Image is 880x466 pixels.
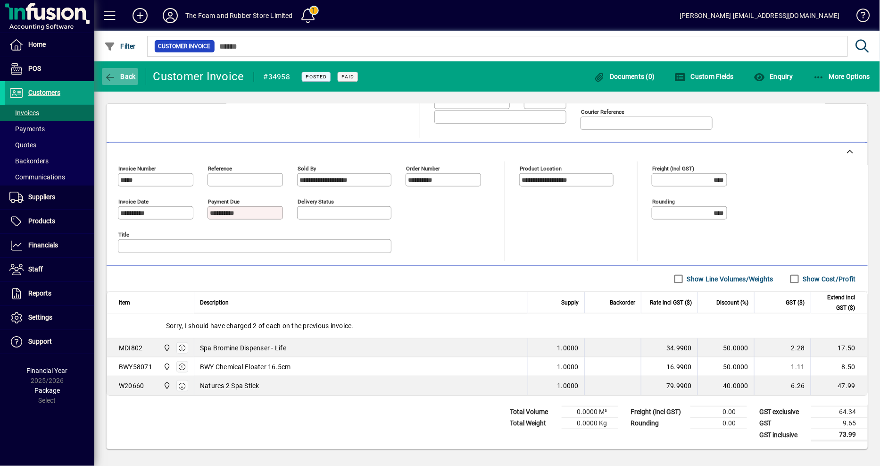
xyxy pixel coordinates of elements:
[264,69,291,85] div: #34958
[5,234,94,257] a: Financials
[505,418,562,429] td: Total Weight
[647,343,692,353] div: 34.9900
[811,376,867,395] td: 47.99
[28,265,43,273] span: Staff
[680,8,840,23] div: [PERSON_NAME] [EMAIL_ADDRESS][DOMAIN_NAME]
[801,274,856,284] label: Show Cost/Profit
[119,297,130,308] span: Item
[591,68,657,85] button: Documents (0)
[5,330,94,354] a: Support
[647,381,692,390] div: 79.9900
[28,289,51,297] span: Reports
[652,198,675,205] mat-label: Rounding
[5,210,94,233] a: Products
[652,165,694,172] mat-label: Freight (incl GST)
[716,297,748,308] span: Discount (%)
[672,68,737,85] button: Custom Fields
[811,357,867,376] td: 8.50
[5,33,94,57] a: Home
[200,297,229,308] span: Description
[28,338,52,345] span: Support
[155,7,185,24] button: Profile
[34,387,60,394] span: Package
[118,165,156,172] mat-label: Invoice number
[754,339,811,357] td: 2.28
[786,297,805,308] span: GST ($)
[697,357,754,376] td: 50.0000
[562,418,618,429] td: 0.0000 Kg
[755,418,811,429] td: GST
[697,376,754,395] td: 40.0000
[626,418,690,429] td: Rounding
[754,376,811,395] td: 6.26
[107,313,867,338] div: Sorry, I should have charged 2 of each on the previous invoice.
[754,73,793,80] span: Enquiry
[675,73,734,80] span: Custom Fields
[102,68,138,85] button: Back
[208,165,232,172] mat-label: Reference
[811,407,868,418] td: 64.34
[28,313,52,321] span: Settings
[690,407,747,418] td: 0.00
[811,339,867,357] td: 17.50
[119,362,152,372] div: BWY58071
[200,343,286,353] span: Spa Bromine Dispenser - Life
[5,306,94,330] a: Settings
[811,68,873,85] button: More Options
[28,217,55,225] span: Products
[5,186,94,209] a: Suppliers
[9,173,65,181] span: Communications
[5,121,94,137] a: Payments
[28,193,55,201] span: Suppliers
[9,157,49,165] span: Backorders
[755,407,811,418] td: GST exclusive
[200,362,291,372] span: BWY Chemical Floater 16.5cm
[118,231,129,238] mat-label: Title
[104,73,136,80] span: Back
[5,105,94,121] a: Invoices
[161,362,172,372] span: Foam & Rubber Store
[5,258,94,281] a: Staff
[811,418,868,429] td: 9.65
[755,429,811,441] td: GST inclusive
[5,153,94,169] a: Backorders
[161,381,172,391] span: Foam & Rubber Store
[27,367,68,374] span: Financial Year
[153,69,244,84] div: Customer Invoice
[118,198,149,205] mat-label: Invoice date
[685,274,773,284] label: Show Line Volumes/Weights
[28,65,41,72] span: POS
[650,297,692,308] span: Rate incl GST ($)
[817,292,855,313] span: Extend incl GST ($)
[28,241,58,249] span: Financials
[5,282,94,305] a: Reports
[5,169,94,185] a: Communications
[751,68,795,85] button: Enquiry
[561,297,579,308] span: Supply
[849,2,868,33] a: Knowledge Base
[161,343,172,353] span: Foam & Rubber Store
[581,109,624,115] mat-label: Courier Reference
[102,38,138,55] button: Filter
[697,339,754,357] td: 50.0000
[28,89,60,96] span: Customers
[813,73,871,80] span: More Options
[557,362,579,372] span: 1.0000
[94,68,146,85] app-page-header-button: Back
[520,165,562,172] mat-label: Product location
[505,407,562,418] td: Total Volume
[306,74,327,80] span: Posted
[298,198,334,205] mat-label: Delivery status
[754,357,811,376] td: 1.11
[158,42,211,51] span: Customer Invoice
[119,381,144,390] div: W20660
[9,125,45,133] span: Payments
[626,407,690,418] td: Freight (incl GST)
[594,73,655,80] span: Documents (0)
[5,57,94,81] a: POS
[406,165,440,172] mat-label: Order number
[104,42,136,50] span: Filter
[9,141,36,149] span: Quotes
[5,137,94,153] a: Quotes
[341,74,354,80] span: Paid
